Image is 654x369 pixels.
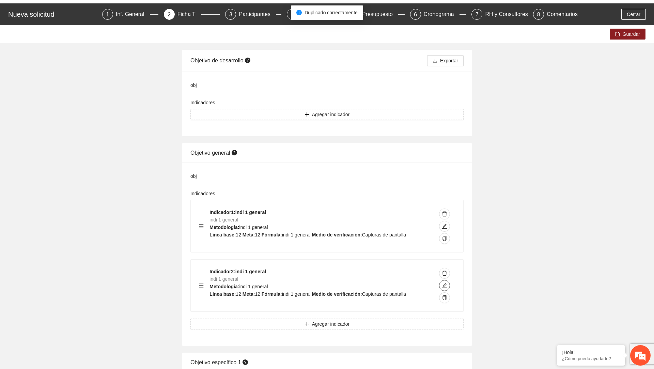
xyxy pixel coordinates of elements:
[209,291,236,297] strong: Línea base:
[190,359,249,365] span: Objetivo específico 1
[255,291,260,297] span: 12
[243,232,255,237] strong: Meta:
[439,224,450,229] span: edit
[433,58,437,64] span: download
[190,190,215,197] label: Indicadores
[296,10,302,15] span: info-circle
[239,225,268,230] span: indi 1 general
[3,186,130,210] textarea: Escriba su mensaje y pulse “Intro”
[439,283,450,288] span: edit
[305,322,309,327] span: plus
[190,58,252,63] span: Objetivo de desarrollo
[547,9,578,20] div: Comentarios
[190,319,464,329] button: plusAgregar indicador
[442,236,447,242] span: copy
[40,91,94,160] span: Estamos en línea.
[8,9,98,20] div: Nueva solicitud
[623,30,640,38] span: Guardar
[471,9,528,20] div: 7RH y Consultores
[236,291,241,297] span: 12
[243,359,248,365] span: question-circle
[439,292,450,303] button: copy
[232,150,237,155] span: question-circle
[312,320,350,328] span: Agregar indicador
[190,150,238,156] span: Objetivo general
[537,12,540,17] span: 8
[414,12,417,17] span: 6
[312,232,362,237] strong: Medio de verificación:
[239,284,268,289] span: indi 1 general
[199,224,204,229] span: menu
[440,57,458,64] span: Exportar
[116,9,150,20] div: Inf. General
[209,225,239,230] strong: Metodología:
[255,232,260,237] span: 12
[209,269,266,274] strong: Indicador 2 : indi 1 general
[199,283,204,288] span: menu
[312,111,350,118] span: Agregar indicador
[209,210,266,215] strong: Indicador 1 : indi 1 general
[243,291,255,297] strong: Meta:
[348,9,405,20] div: 5Presupuesto
[362,291,406,297] span: Capturas de pantalla
[239,9,276,20] div: Participantes
[190,172,464,180] div: obj
[209,232,236,237] strong: Línea base:
[362,9,398,20] div: Presupuesto
[209,217,238,222] span: indi 1 general
[610,29,645,40] button: saveGuardar
[533,9,578,20] div: 8Comentarios
[562,356,620,361] p: ¿Cómo puedo ayudarte?
[615,32,620,37] span: save
[209,276,238,282] span: indi 1 general
[439,221,450,232] button: edit
[282,291,311,297] span: indi 1 general
[106,12,109,17] span: 1
[35,35,114,44] div: Chatee con nosotros ahora
[190,81,464,89] div: obj
[439,268,450,279] button: delete
[305,10,358,15] span: Duplicado correctamente
[190,99,215,106] label: Indicadores
[427,55,464,66] button: downloadExportar
[236,232,241,237] span: 12
[485,9,533,20] div: RH y Consultores
[439,211,450,217] span: delete
[476,12,479,17] span: 7
[439,209,450,219] button: delete
[621,9,646,20] button: Cerrar
[562,350,620,355] div: ¡Hola!
[209,284,239,289] strong: Metodología:
[305,112,309,118] span: plus
[287,9,343,20] div: 4Sostenibilidad
[164,9,220,20] div: 2Ficha T
[627,11,640,18] span: Cerrar
[424,9,460,20] div: Cronograma
[439,271,450,276] span: delete
[102,9,158,20] div: 1Inf. General
[225,9,281,20] div: 3Participantes
[282,232,311,237] span: indi 1 general
[262,291,282,297] strong: Fórmula:
[439,280,450,291] button: edit
[262,232,282,237] strong: Fórmula:
[177,9,201,20] div: Ficha T
[229,12,232,17] span: 3
[439,233,450,244] button: copy
[112,3,128,20] div: Minimizar ventana de chat en vivo
[410,9,466,20] div: 6Cronograma
[442,295,447,301] span: copy
[312,291,362,297] strong: Medio de verificación:
[362,232,406,237] span: Capturas de pantalla
[168,12,171,17] span: 2
[245,58,250,63] span: question-circle
[190,109,464,120] button: plusAgregar indicador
